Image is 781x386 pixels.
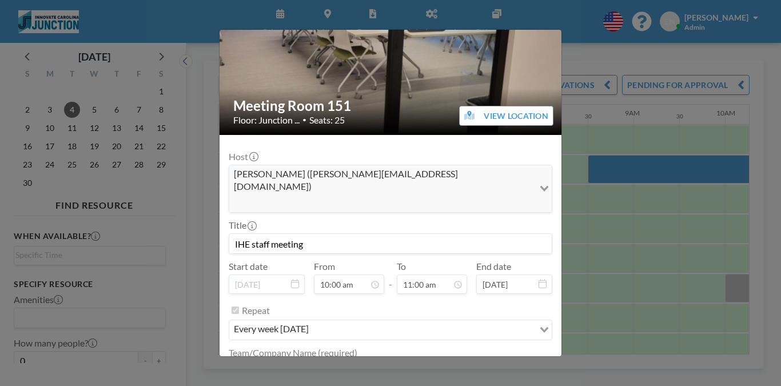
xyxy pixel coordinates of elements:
span: [PERSON_NAME] ([PERSON_NAME][EMAIL_ADDRESS][DOMAIN_NAME]) [232,168,532,193]
input: Search for option [230,195,533,210]
label: End date [476,261,511,272]
label: From [314,261,335,272]
label: Team/Company Name (required) [229,347,357,359]
label: Start date [229,261,268,272]
span: • [302,116,306,124]
button: VIEW LOCATION [459,106,553,126]
input: (No title) [229,234,552,253]
label: Repeat [242,305,270,316]
h2: Meeting Room 151 [233,97,549,114]
label: Host [229,151,257,162]
span: Seats: 25 [309,114,345,126]
label: Title [229,220,256,231]
label: To [397,261,406,272]
span: - [389,265,392,290]
span: Floor: Junction ... [233,114,300,126]
div: Search for option [229,320,552,340]
div: Search for option [229,165,552,213]
input: Search for option [312,323,533,337]
span: every week [DATE] [232,323,311,337]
